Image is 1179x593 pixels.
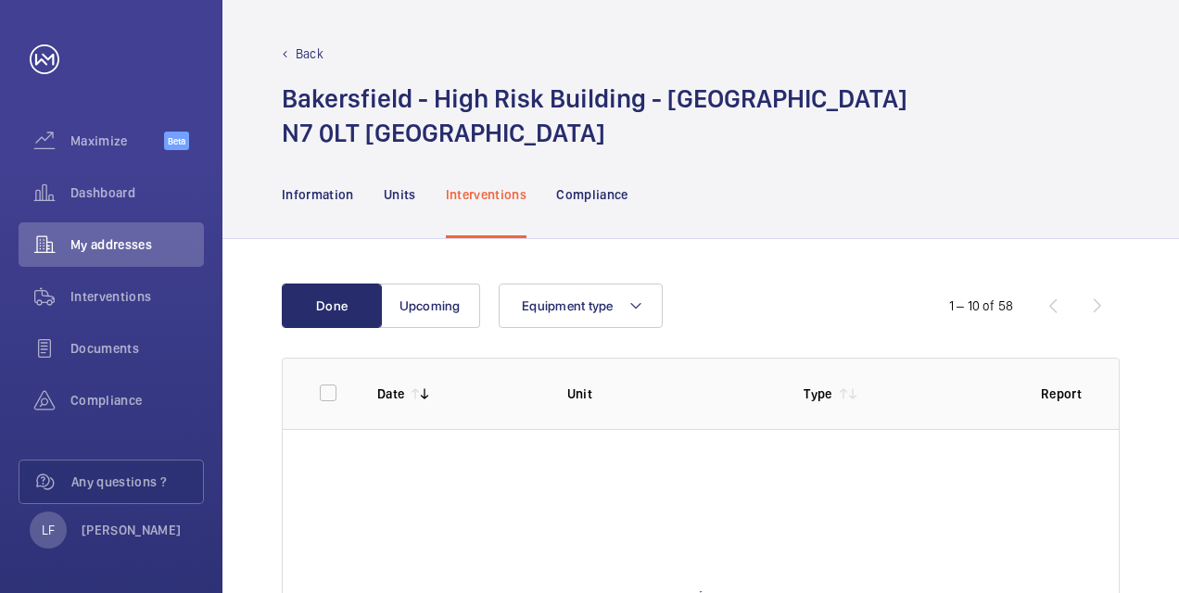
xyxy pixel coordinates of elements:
button: Upcoming [380,284,480,328]
p: Information [282,185,354,204]
p: Back [296,44,323,63]
p: Units [384,185,416,204]
p: Unit [567,385,775,403]
h1: Bakersfield - High Risk Building - [GEOGRAPHIC_DATA] N7 0LT [GEOGRAPHIC_DATA] [282,82,907,150]
span: Maximize [70,132,164,150]
span: Compliance [70,391,204,410]
p: Date [377,385,404,403]
span: Beta [164,132,189,150]
p: [PERSON_NAME] [82,521,182,539]
span: Documents [70,339,204,358]
button: Equipment type [499,284,663,328]
span: Equipment type [522,298,614,313]
span: Any questions ? [71,473,203,491]
button: Done [282,284,382,328]
p: Compliance [556,185,628,204]
div: 1 – 10 of 58 [949,296,1013,315]
p: Report [1041,385,1082,403]
span: Dashboard [70,183,204,202]
p: LF [42,521,55,539]
p: Type [804,385,831,403]
span: My addresses [70,235,204,254]
p: Interventions [446,185,527,204]
span: Interventions [70,287,204,306]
